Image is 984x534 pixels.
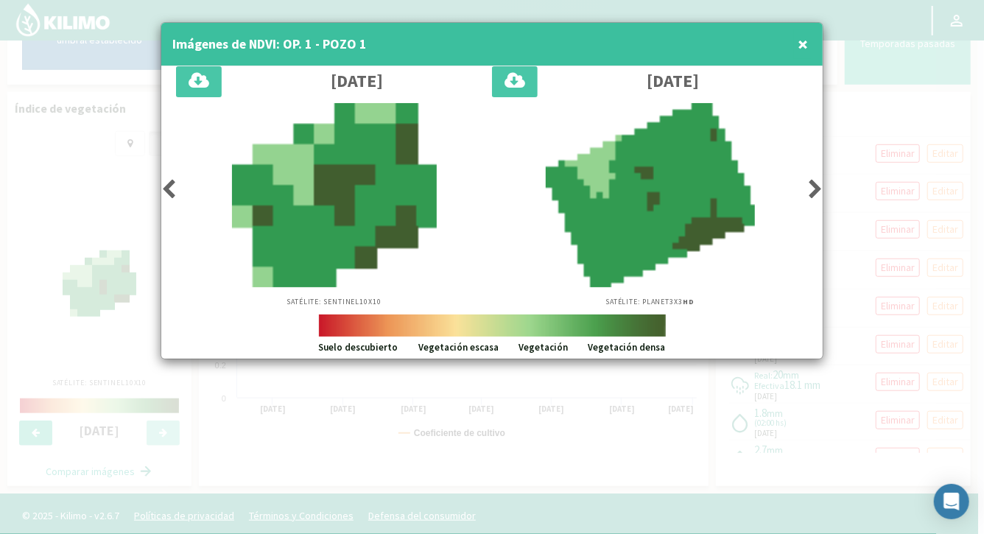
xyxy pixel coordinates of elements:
h3: [DATE] [331,71,383,91]
h3: [DATE] [647,71,699,91]
span: 3X3 [670,297,695,306]
p: Satélite: Sentinel [287,296,382,307]
span: 10X10 [359,297,382,306]
div: Open Intercom Messenger [934,484,969,519]
button: Close [794,29,812,59]
b: HD [683,297,695,306]
span: × [798,32,808,56]
p: Vegetación densa [588,340,665,355]
p: Vegetación [519,340,568,355]
p: Vegetación escasa [418,340,499,355]
p: Suelo descubierto [319,340,398,355]
h4: Imágenes de NDVI: OP. 1 - POZO 1 [172,34,367,55]
p: Satélite: Planet [605,296,695,307]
